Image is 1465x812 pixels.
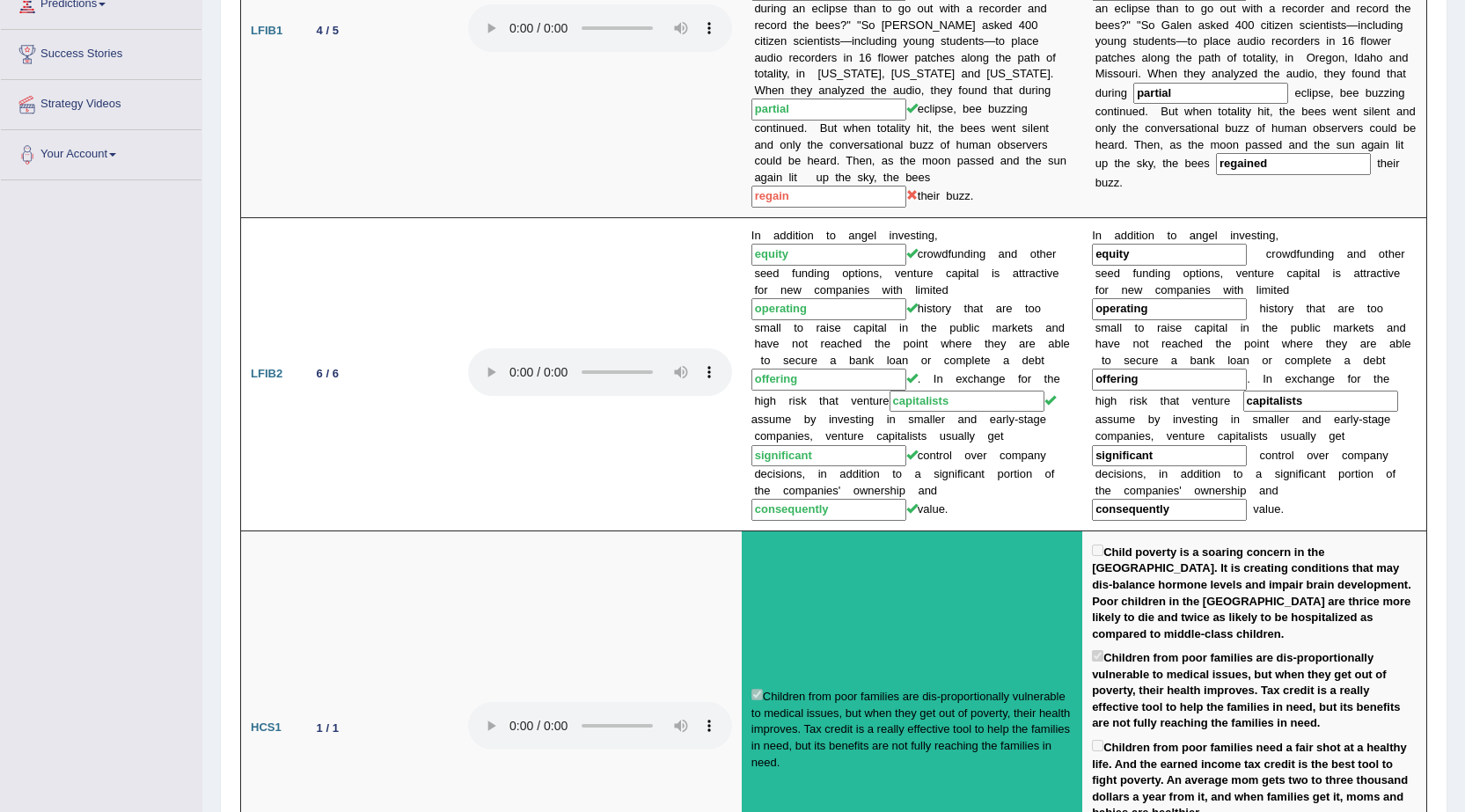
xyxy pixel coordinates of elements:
b: i [1388,18,1390,32]
b: t [1227,105,1231,118]
b: u [1293,67,1299,80]
b: , [1275,51,1278,64]
b: t [1139,34,1142,48]
b: t [1326,18,1329,32]
b: l [1307,86,1309,99]
b: o [1355,67,1361,80]
b: s [1170,34,1176,48]
b: c [1121,2,1127,15]
b: d [1344,2,1350,15]
b: r [1315,51,1319,64]
b: i [1326,34,1329,48]
b: h [1282,105,1288,118]
b: e [1314,18,1320,32]
b: p [1312,86,1318,99]
b: n [1161,34,1167,48]
b: e [1185,51,1191,64]
b: d [1308,2,1314,15]
b: a [1225,67,1231,80]
b: h [1192,105,1198,118]
b: t [1252,51,1256,64]
b: e [1315,2,1321,15]
b: t [1253,2,1256,15]
b: 0 [1242,18,1248,32]
b: e [1225,34,1231,48]
b: M [1095,67,1105,80]
a: Success Stories [1,30,201,74]
b: O [1307,51,1315,64]
b: c [1282,34,1288,48]
b: n [1185,18,1191,32]
b: y [1271,51,1276,64]
b: l [1231,67,1234,80]
b: t [1323,67,1327,80]
b: i [1285,51,1287,64]
b: c [1292,2,1298,15]
b: e [1275,34,1281,48]
b: o [1190,34,1197,48]
b: s [1205,18,1211,32]
b: e [1114,2,1120,15]
b: f [1360,34,1364,48]
b: t [1233,2,1236,15]
b: o [1366,34,1373,48]
b: o [1332,51,1338,64]
b: i [1309,86,1312,99]
b: — [1346,18,1358,32]
b: o [1376,51,1382,64]
b: t [1387,67,1390,80]
b: b [1095,18,1102,32]
b: y [1199,67,1205,80]
b: o [1298,2,1304,15]
b: s [1113,67,1119,80]
b: n [1392,86,1398,99]
b: e [1144,2,1150,15]
b: t [1167,34,1170,48]
b: o [1227,51,1234,64]
b: o [1148,18,1154,32]
b: r [1132,67,1135,80]
b: f [1234,51,1237,64]
b: o [1220,2,1227,15]
b: e [1304,34,1310,48]
b: a [1256,51,1262,64]
b: i [1264,51,1267,64]
b: e [1286,2,1292,15]
b: u [1125,67,1132,80]
b: n [1114,86,1120,99]
b: 6 [1348,34,1354,48]
b: r [1293,34,1297,48]
b: t [1176,51,1180,64]
b: h [1257,105,1264,118]
b: 4 [1235,18,1242,32]
b: n [1205,105,1212,118]
b: o [1246,51,1252,64]
b: e [1404,2,1410,15]
b: u [1243,34,1249,48]
b: l [1262,51,1264,64]
b: g [1201,2,1207,15]
b: y [1245,105,1251,118]
b: s [1130,51,1136,64]
b: e [1360,2,1366,15]
b: e [1216,18,1222,32]
b: g [1120,34,1126,48]
b: h [1160,2,1166,15]
b: r [1282,2,1286,15]
b: t [1185,2,1189,15]
input: blank [1133,83,1288,105]
b: t [1279,105,1283,118]
b: d [1381,18,1388,32]
b: t [1337,18,1341,32]
b: n [1157,51,1163,64]
b: I [1354,51,1358,64]
b: a [1269,2,1275,15]
b: u [1102,86,1108,99]
b: l [1237,105,1240,118]
b: i [1266,18,1269,32]
b: n [1107,105,1113,118]
b: c [1301,86,1308,99]
b: s [1315,34,1321,48]
b: s [1318,86,1324,99]
b: z [1239,67,1245,80]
